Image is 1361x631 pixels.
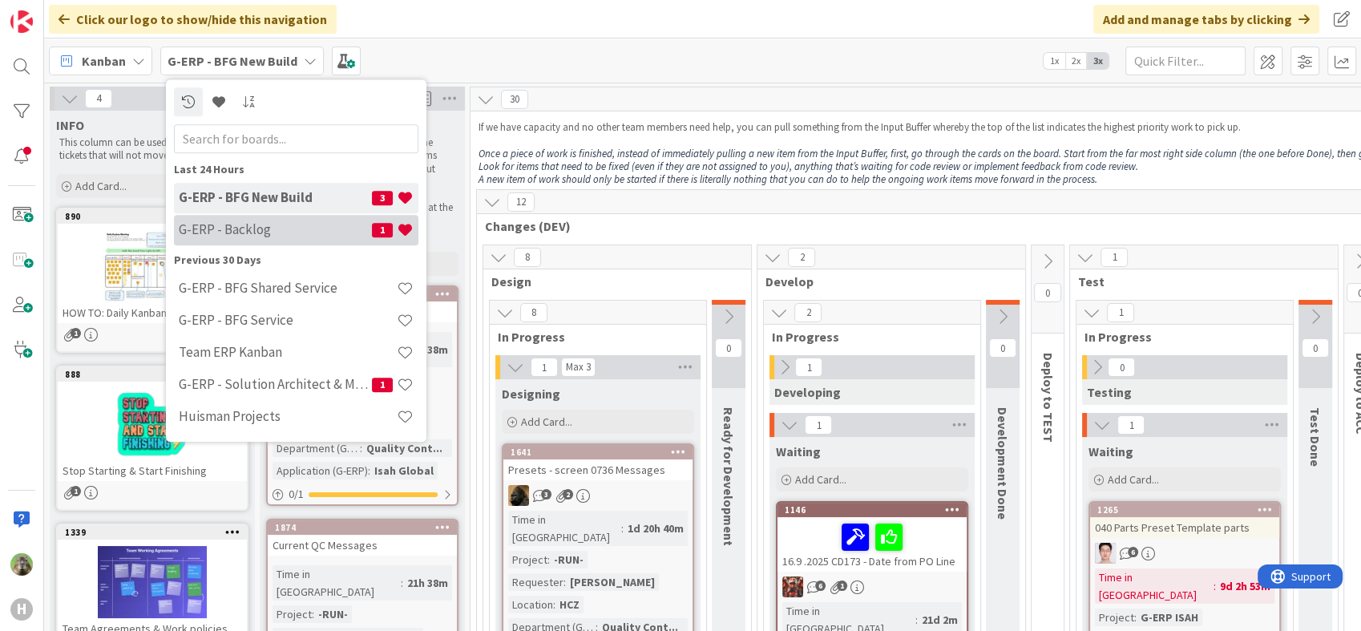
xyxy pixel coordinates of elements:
span: 2 [794,303,822,322]
div: Time in [GEOGRAPHIC_DATA] [1095,568,1214,604]
span: Design [491,273,731,289]
span: Test Done [1307,407,1323,467]
div: HCZ [555,596,584,613]
span: Developing [774,384,841,400]
h4: G-ERP - BFG Shared Service [179,281,397,297]
div: 888Stop Starting & Start Finishing [58,367,247,481]
img: TT [10,553,33,576]
span: 30 [501,90,528,109]
div: H [10,598,33,621]
div: 1265 [1097,504,1279,516]
div: Previous 30 Days [174,252,418,269]
div: 1339 [58,525,247,540]
span: 8 [520,303,547,322]
span: 1 [71,486,81,496]
div: 890 [58,209,247,224]
img: Visit kanbanzone.com [10,10,33,33]
span: 6 [1128,547,1138,557]
div: Application (G-ERP) [273,462,368,479]
div: 1641 [511,447,693,458]
span: : [621,520,624,537]
div: Quality Cont... [362,439,446,457]
em: Look for items that need to be fixed (even if they are not assigned to you), anything that’s wait... [479,160,1138,173]
span: Add Card... [1108,472,1159,487]
div: 114616.9 .2025 CD173 - Date from PO Line [777,503,967,572]
img: JK [782,576,803,597]
span: 1x [1044,53,1065,69]
b: G-ERP - BFG New Build [168,53,297,69]
div: 1874Current QC Messages [268,520,457,556]
div: 1146 [785,504,967,516]
div: Add and manage tabs by clicking [1093,5,1319,34]
span: 2x [1065,53,1087,69]
span: : [360,439,362,457]
div: 1874 [268,520,457,535]
span: Waiting [1088,443,1133,459]
div: 1339 [65,527,247,538]
span: Kanban [82,51,126,71]
span: 1 [372,378,393,392]
p: This column can be used for informational tickets that will not move across the board [59,136,245,163]
span: : [563,573,566,591]
span: In Progress [772,329,960,345]
span: 4 [85,89,112,108]
span: In Progress [1084,329,1273,345]
span: : [553,596,555,613]
div: Requester [508,573,563,591]
span: Designing [502,386,560,402]
span: 3 [372,191,393,205]
input: Quick Filter... [1125,47,1246,75]
div: 1641 [503,445,693,459]
span: 1 [1117,415,1145,435]
em: A new item of work should only be started if there is literally nothing that you can do to help t... [479,172,1097,186]
span: 0 [989,338,1016,358]
h4: G-ERP - BFG New Build [179,190,372,206]
span: 1 [837,580,847,591]
div: 0/1 [268,484,457,504]
div: 21h 38m [403,341,452,358]
div: 888 [58,367,247,382]
h4: G-ERP - Backlog [179,222,372,238]
img: ND [508,485,529,506]
h4: Huisman Projects [179,409,397,425]
span: 2 [563,489,573,500]
span: 0 / 1 [289,486,304,503]
span: : [401,574,403,592]
div: 9d 2h 53m [1216,577,1274,595]
span: 0 [1108,358,1135,377]
span: 6 [815,580,826,591]
div: Presets - screen 0736 Messages [503,459,693,480]
div: 1641Presets - screen 0736 Messages [503,445,693,480]
div: 21h 38m [403,574,452,592]
div: 1d 20h 40m [624,520,688,537]
div: 888 [65,369,247,380]
div: JK [777,576,967,597]
span: Testing [1087,384,1132,400]
span: 1 [805,415,832,435]
div: Project [508,551,547,568]
span: Develop [765,273,1005,289]
span: 0 [715,338,742,358]
span: Test [1078,273,1318,289]
span: : [368,462,370,479]
input: Search for boards... [174,124,418,153]
div: 21d 2m [918,611,962,629]
span: 1 [1101,248,1128,267]
div: -RUN- [550,551,588,568]
span: 0 [1034,283,1061,302]
div: [PERSON_NAME] [566,573,659,591]
div: Last 24 Hours [174,161,418,178]
span: : [312,605,314,623]
span: INFO [56,117,84,133]
span: Development Done [995,407,1011,520]
span: In Progress [498,329,686,345]
span: Add Card... [75,179,127,193]
span: 3x [1087,53,1109,69]
div: 1265040 Parts Preset Template parts [1090,503,1279,538]
div: ND [503,485,693,506]
div: Time in [GEOGRAPHIC_DATA] [273,565,401,601]
span: : [547,551,550,568]
span: : [1214,577,1216,595]
div: 1874 [275,522,457,533]
div: 1146 [777,503,967,517]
